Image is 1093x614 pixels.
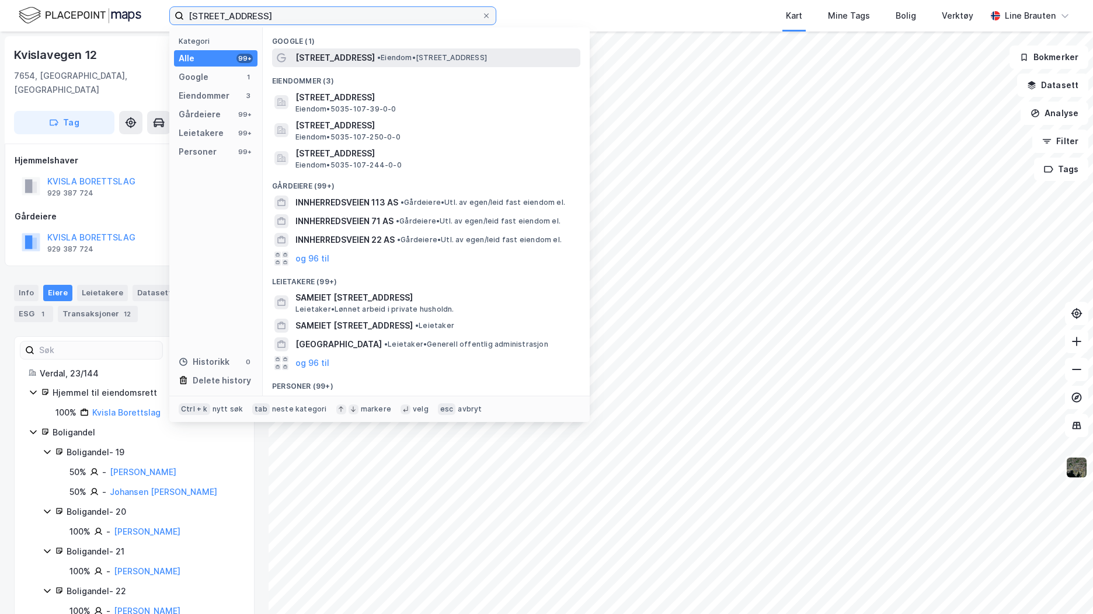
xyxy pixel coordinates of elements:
[179,126,224,140] div: Leietakere
[69,465,86,479] div: 50%
[828,9,870,23] div: Mine Tags
[401,198,404,207] span: •
[55,406,76,420] div: 100%
[295,90,576,104] span: [STREET_ADDRESS]
[67,545,240,559] div: Boligandel - 21
[458,404,482,414] div: avbryt
[295,104,396,114] span: Eiendom • 5035-107-39-0-0
[53,425,240,439] div: Boligandel
[236,54,253,63] div: 99+
[106,564,110,578] div: -
[114,566,180,576] a: [PERSON_NAME]
[384,340,548,349] span: Leietaker • Generell offentlig administrasjon
[179,37,257,46] div: Kategori
[252,403,270,415] div: tab
[397,235,401,244] span: •
[384,340,388,348] span: •
[1005,9,1056,23] div: Line Brauten
[179,355,229,369] div: Historikk
[236,110,253,119] div: 99+
[58,306,138,322] div: Transaksjoner
[942,9,973,23] div: Verktøy
[67,505,240,519] div: Boligandel - 20
[377,53,487,62] span: Eiendom • [STREET_ADDRESS]
[1017,74,1088,97] button: Datasett
[295,196,398,210] span: INNHERREDSVEIEN 113 AS
[396,217,399,225] span: •
[295,132,401,142] span: Eiendom • 5035-107-250-0-0
[53,386,240,400] div: Hjemmel til eiendomsrett
[396,217,561,226] span: Gårdeiere • Utl. av egen/leid fast eiendom el.
[106,525,110,539] div: -
[295,252,329,266] button: og 96 til
[295,305,454,314] span: Leietaker • Lønnet arbeid i private husholdn.
[114,526,180,536] a: [PERSON_NAME]
[133,285,176,301] div: Datasett
[1032,130,1088,153] button: Filter
[295,356,329,370] button: og 96 til
[415,321,419,330] span: •
[295,214,394,228] span: INNHERREDSVEIEN 71 AS
[92,407,161,417] a: Kvisla Borettslag
[1034,158,1088,181] button: Tags
[19,5,141,26] img: logo.f888ab2527a4732fd821a326f86c7f29.svg
[377,53,381,62] span: •
[397,235,562,245] span: Gårdeiere • Utl. av egen/leid fast eiendom el.
[236,128,253,138] div: 99+
[121,308,133,320] div: 12
[213,404,243,414] div: nytt søk
[69,525,90,539] div: 100%
[67,584,240,598] div: Boligandel - 22
[14,306,53,322] div: ESG
[47,189,93,198] div: 929 387 724
[102,485,106,499] div: -
[263,67,590,88] div: Eiendommer (3)
[243,91,253,100] div: 3
[295,118,576,132] span: [STREET_ADDRESS]
[102,465,106,479] div: -
[401,198,565,207] span: Gårdeiere • Utl. av egen/leid fast eiendom el.
[272,404,327,414] div: neste kategori
[263,172,590,193] div: Gårdeiere (99+)
[295,233,395,247] span: INNHERREDSVEIEN 22 AS
[896,9,916,23] div: Bolig
[14,285,39,301] div: Info
[184,7,482,25] input: Søk på adresse, matrikkel, gårdeiere, leietakere eller personer
[1035,558,1093,614] iframe: Chat Widget
[193,374,251,388] div: Delete history
[263,372,590,393] div: Personer (99+)
[263,268,590,289] div: Leietakere (99+)
[110,467,176,477] a: [PERSON_NAME]
[14,111,114,134] button: Tag
[295,319,413,333] span: SAMEIET [STREET_ADDRESS]
[179,145,217,159] div: Personer
[37,308,48,320] div: 1
[67,445,240,459] div: Boligandel - 19
[43,285,72,301] div: Eiere
[1066,456,1088,479] img: 9k=
[69,564,90,578] div: 100%
[295,291,576,305] span: SAMEIET [STREET_ADDRESS]
[69,485,86,499] div: 50%
[236,147,253,156] div: 99+
[1010,46,1088,69] button: Bokmerker
[40,367,240,381] div: Verdal, 23/144
[243,72,253,82] div: 1
[179,51,194,65] div: Alle
[15,153,254,168] div: Hjemmelshaver
[179,89,229,103] div: Eiendommer
[14,69,199,97] div: 7654, [GEOGRAPHIC_DATA], [GEOGRAPHIC_DATA]
[179,107,221,121] div: Gårdeiere
[179,70,208,84] div: Google
[14,46,99,64] div: Kvislavegen 12
[243,357,253,367] div: 0
[34,341,162,359] input: Søk
[295,337,382,351] span: [GEOGRAPHIC_DATA]
[786,9,802,23] div: Kart
[295,146,576,161] span: [STREET_ADDRESS]
[413,404,429,414] div: velg
[77,285,128,301] div: Leietakere
[15,210,254,224] div: Gårdeiere
[361,404,391,414] div: markere
[47,245,93,254] div: 929 387 724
